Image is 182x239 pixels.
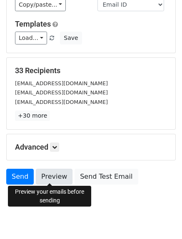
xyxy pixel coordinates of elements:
a: Send [6,169,34,185]
small: [EMAIL_ADDRESS][DOMAIN_NAME] [15,99,108,105]
div: Preview your emails before sending [8,186,91,207]
h5: Advanced [15,143,167,152]
small: [EMAIL_ADDRESS][DOMAIN_NAME] [15,80,108,86]
a: Templates [15,20,51,28]
h5: 33 Recipients [15,66,167,75]
a: +30 more [15,111,50,121]
a: Preview [36,169,72,185]
iframe: Chat Widget [140,199,182,239]
button: Save [60,32,82,44]
a: Send Test Email [75,169,138,185]
a: Load... [15,32,47,44]
small: [EMAIL_ADDRESS][DOMAIN_NAME] [15,89,108,96]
